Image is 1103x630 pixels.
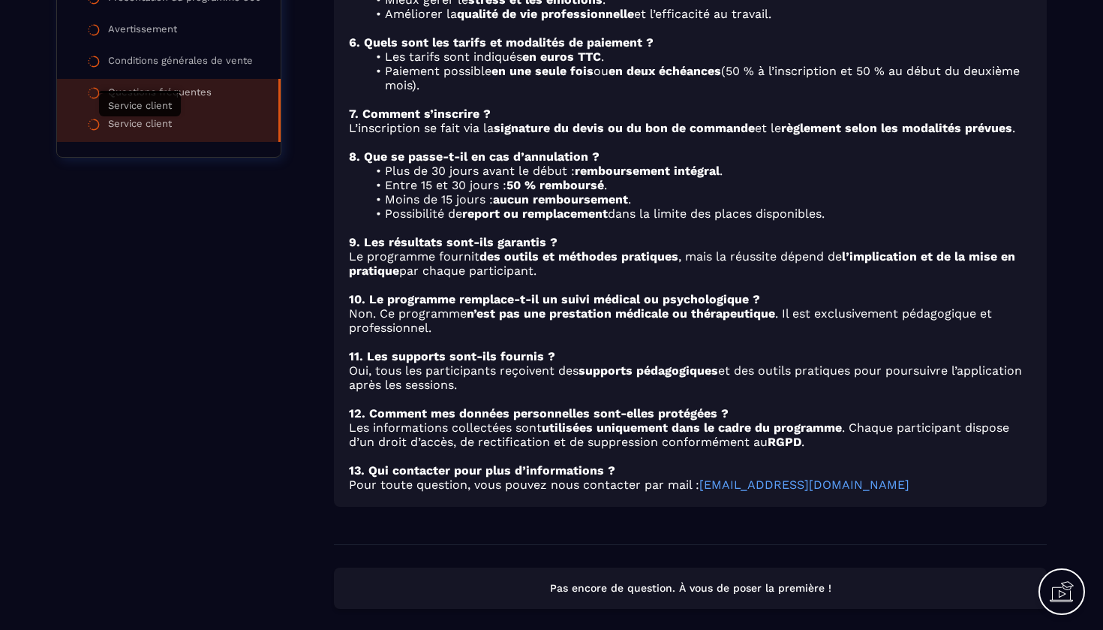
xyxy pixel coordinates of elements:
[467,306,775,321] strong: n’est pas une prestation médicale ou thérapeutique
[768,435,801,449] strong: RGPD
[349,349,555,363] strong: 11. Les supports sont-ils fournis ?
[506,178,604,192] strong: 50 % remboursé
[349,35,654,50] strong: 6. Quels sont les tarifs et modalités de paiement ?
[367,64,1032,92] li: Paiement possible ou (50 % à l’inscription et 50 % au début du deuxième mois).
[349,463,615,478] strong: 13. Qui contacter pour plus d’informations ?
[108,55,253,71] div: Conditions générales de vente
[579,363,718,378] strong: supports pédagogiques
[575,164,720,178] strong: remboursement intégral
[349,306,1032,335] p: Non. Ce programme . Il est exclusivement pédagogique et professionnel.
[367,192,1032,206] li: Moins de 15 jours : .
[494,121,755,135] strong: signature du devis ou du bon de commande
[347,581,1033,595] p: Pas encore de question. À vous de poser la première !
[462,206,608,221] strong: report ou remplacement
[349,421,1032,449] p: Les informations collectées sont . Chaque participant dispose d’un droit d’accès, de rectificatio...
[781,121,1012,135] strong: règlement selon les modalités prévues
[349,363,1032,392] p: Oui, tous les participants reçoivent des et des outils pratiques pour poursuivre l’application ap...
[699,478,909,492] a: [EMAIL_ADDRESS][DOMAIN_NAME]
[349,149,600,164] strong: 8. Que se passe-t-il en cas d’annulation ?
[367,7,1032,21] li: Améliorer la et l’efficacité au travail.
[367,178,1032,192] li: Entre 15 et 30 jours : .
[367,50,1032,64] li: Les tarifs sont indiqués .
[349,249,1032,278] p: Le programme fournit , mais la réussite dépend de par chaque participant.
[367,164,1032,178] li: Plus de 30 jours avant le début : .
[108,23,177,40] div: Avertissement
[349,121,1032,135] p: L’inscription se fait via la et le .
[349,406,729,421] strong: 12. Comment mes données personnelles sont-elles protégées ?
[491,64,594,78] strong: en une seule fois
[349,235,558,249] strong: 9. Les résultats sont-ils garantis ?
[542,421,842,435] strong: utilisées uniquement dans le cadre du programme
[609,64,721,78] strong: en deux échéances
[367,206,1032,221] li: Possibilité de dans la limite des places disponibles.
[108,118,172,134] div: Service client
[349,478,1032,492] p: Pour toute question, vous pouvez nous contacter par mail :
[457,7,634,21] strong: qualité de vie professionnelle
[108,86,212,103] div: Questions fréquentes
[349,107,491,121] strong: 7. Comment s’inscrire ?
[493,192,628,206] strong: aucun remboursement
[108,100,172,111] span: Service client
[522,50,601,64] strong: en euros TTC
[349,292,760,306] strong: 10. Le programme remplace-t-il un suivi médical ou psychologique ?
[479,249,678,264] strong: des outils et méthodes pratiques
[349,249,1015,278] strong: l’implication et de la mise en pratique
